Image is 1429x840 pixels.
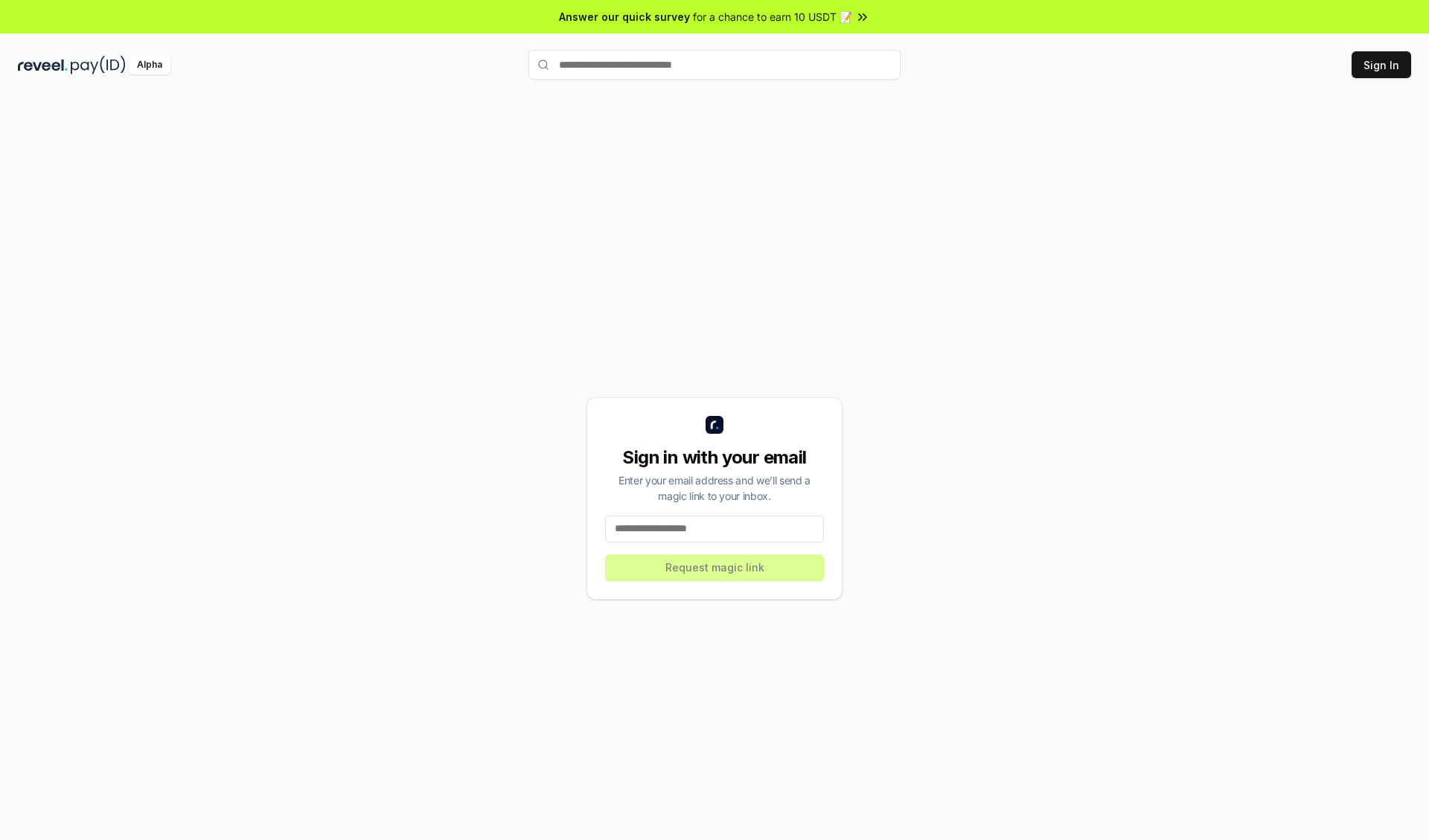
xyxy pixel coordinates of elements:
img: logo_small [706,416,723,434]
img: reveel_dark [18,56,68,74]
span: Answer our quick survey [559,9,690,25]
div: Enter your email address and we’ll send a magic link to your inbox. [605,472,824,504]
button: Sign In [1352,51,1411,78]
div: Alpha [129,56,170,74]
div: Sign in with your email [605,446,824,469]
span: for a chance to earn 10 USDT 📝 [693,9,852,25]
img: pay_id [71,56,126,74]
